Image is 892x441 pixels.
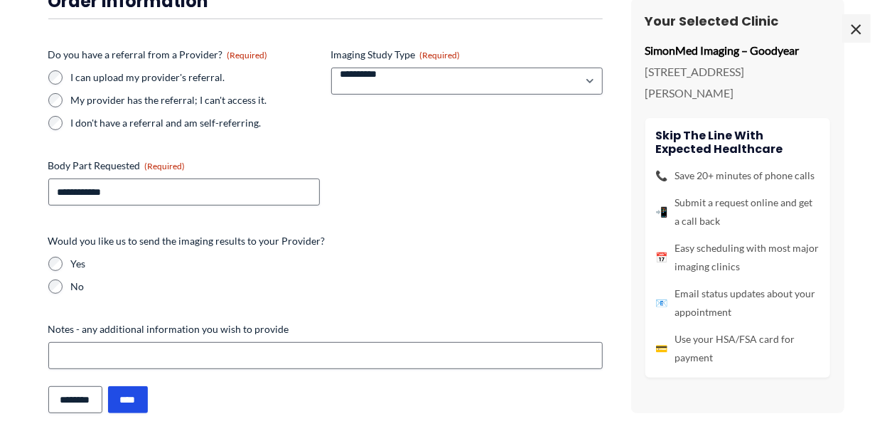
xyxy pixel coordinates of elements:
li: Submit a request online and get a call back [656,193,820,230]
label: No [71,280,603,294]
p: SimonMed Imaging – Goodyear [645,40,830,61]
h4: Skip the line with Expected Healthcare [656,128,820,155]
span: 📧 [656,294,668,312]
li: Email status updates about your appointment [656,285,820,322]
li: Save 20+ minutes of phone calls [656,166,820,185]
h3: Your Selected Clinic [645,13,830,29]
legend: Do you have a referral from a Provider? [48,48,268,62]
span: 💳 [656,339,668,358]
span: 📞 [656,166,668,185]
span: (Required) [420,50,461,60]
li: Use your HSA/FSA card for payment [656,330,820,367]
span: (Required) [145,161,186,171]
label: Body Part Requested [48,159,320,173]
span: 📅 [656,248,668,267]
span: (Required) [227,50,268,60]
label: Yes [71,257,603,271]
label: I can upload my provider's referral. [71,70,320,85]
li: Easy scheduling with most major imaging clinics [656,239,820,276]
legend: Would you like us to send the imaging results to your Provider? [48,234,326,248]
p: [STREET_ADDRESS][PERSON_NAME] [645,61,830,103]
label: Imaging Study Type [331,48,603,62]
label: My provider has the referral; I can't access it. [71,93,320,107]
span: × [842,14,871,43]
span: 📲 [656,203,668,221]
label: Notes - any additional information you wish to provide [48,322,603,336]
label: I don't have a referral and am self-referring. [71,116,320,130]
